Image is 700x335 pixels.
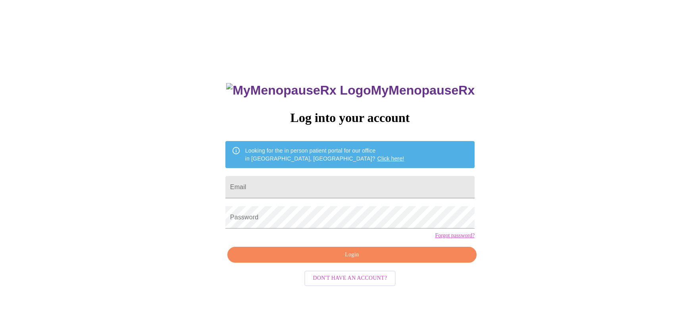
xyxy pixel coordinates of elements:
[304,271,396,286] button: Don't have an account?
[245,143,404,166] div: Looking for the in person patient portal for our office in [GEOGRAPHIC_DATA], [GEOGRAPHIC_DATA]?
[237,250,467,260] span: Login
[226,83,371,98] img: MyMenopauseRx Logo
[226,83,475,98] h3: MyMenopauseRx
[225,110,475,125] h3: Log into your account
[435,232,475,239] a: Forgot password?
[313,273,387,283] span: Don't have an account?
[302,274,398,281] a: Don't have an account?
[227,247,477,263] button: Login
[377,155,404,162] a: Click here!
